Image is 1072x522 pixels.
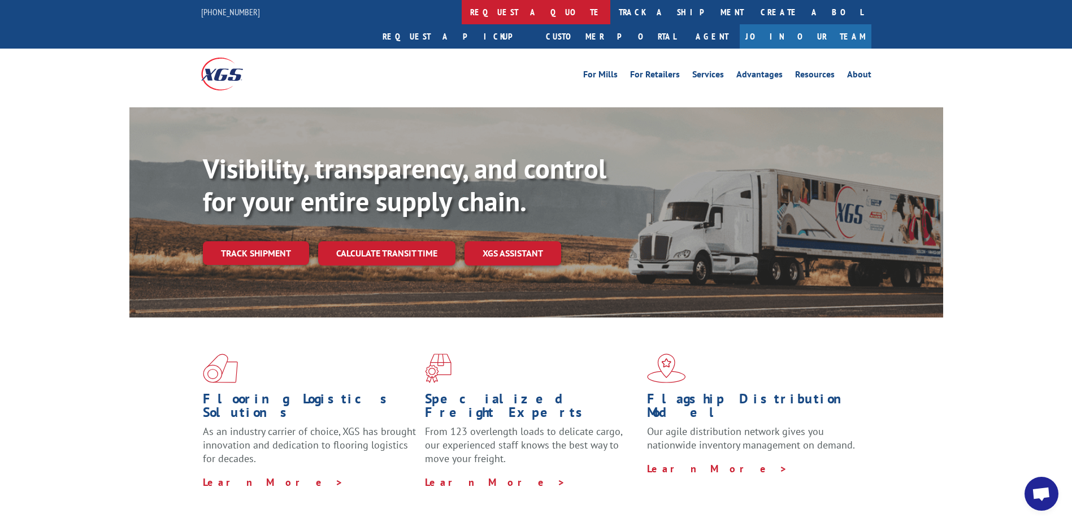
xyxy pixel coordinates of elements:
a: For Retailers [630,70,680,82]
span: Our agile distribution network gives you nationwide inventory management on demand. [647,425,855,451]
h1: Flooring Logistics Solutions [203,392,416,425]
b: Visibility, transparency, and control for your entire supply chain. [203,151,606,219]
a: Agent [684,24,740,49]
p: From 123 overlength loads to delicate cargo, our experienced staff knows the best way to move you... [425,425,639,475]
a: Learn More > [647,462,788,475]
img: xgs-icon-flagship-distribution-model-red [647,354,686,383]
a: Customer Portal [537,24,684,49]
a: Learn More > [425,476,566,489]
a: Learn More > [203,476,344,489]
img: xgs-icon-focused-on-flooring-red [425,354,452,383]
a: About [847,70,871,82]
span: As an industry carrier of choice, XGS has brought innovation and dedication to flooring logistics... [203,425,416,465]
a: Resources [795,70,835,82]
a: Request a pickup [374,24,537,49]
h1: Specialized Freight Experts [425,392,639,425]
a: Services [692,70,724,82]
a: For Mills [583,70,618,82]
a: XGS ASSISTANT [465,241,561,266]
a: Advantages [736,70,783,82]
a: Join Our Team [740,24,871,49]
a: Calculate transit time [318,241,455,266]
a: Track shipment [203,241,309,265]
img: xgs-icon-total-supply-chain-intelligence-red [203,354,238,383]
h1: Flagship Distribution Model [647,392,861,425]
div: Open chat [1025,477,1058,511]
a: [PHONE_NUMBER] [201,6,260,18]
